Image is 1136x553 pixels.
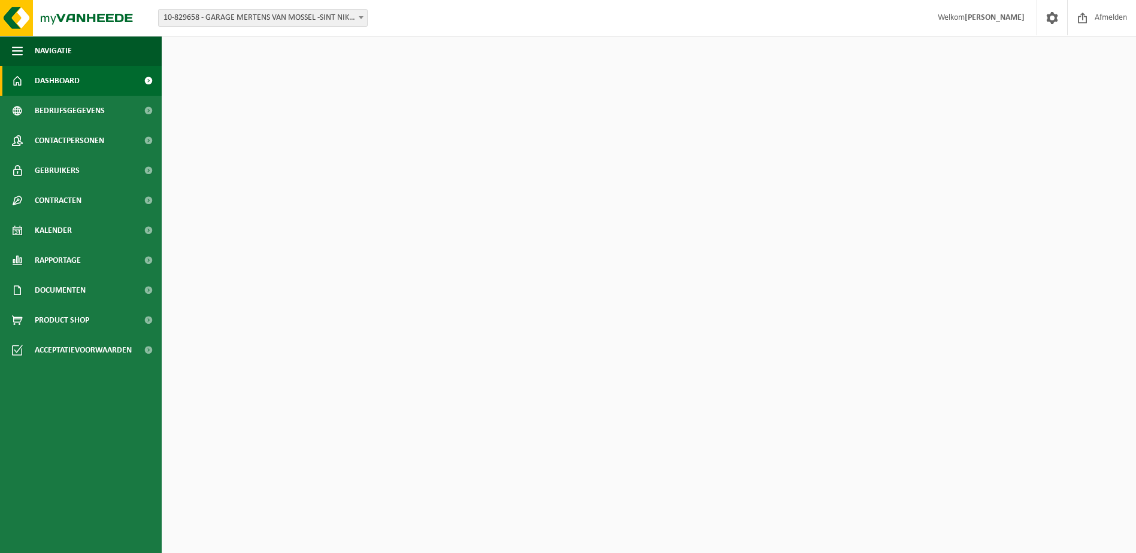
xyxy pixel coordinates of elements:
[35,126,104,156] span: Contactpersonen
[35,96,105,126] span: Bedrijfsgegevens
[159,10,367,26] span: 10-829658 - GARAGE MERTENS VAN MOSSEL -SINT NIKLAAS- VW SEAT SKODA - SINT-NIKLAAS
[35,305,89,335] span: Product Shop
[35,275,86,305] span: Documenten
[35,66,80,96] span: Dashboard
[35,215,72,245] span: Kalender
[35,186,81,215] span: Contracten
[35,245,81,275] span: Rapportage
[35,156,80,186] span: Gebruikers
[35,36,72,66] span: Navigatie
[35,335,132,365] span: Acceptatievoorwaarden
[158,9,368,27] span: 10-829658 - GARAGE MERTENS VAN MOSSEL -SINT NIKLAAS- VW SEAT SKODA - SINT-NIKLAAS
[965,13,1025,22] strong: [PERSON_NAME]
